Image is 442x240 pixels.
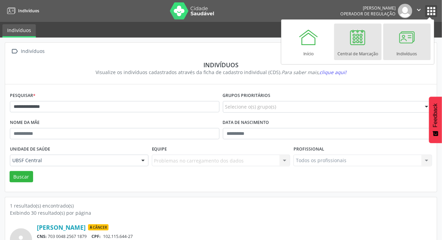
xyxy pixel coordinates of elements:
[334,24,382,60] a: Central de Marcação
[10,171,33,183] button: Buscar
[37,234,47,239] span: CNS:
[319,69,346,75] span: clique aqui!
[18,8,39,14] span: Indivíduos
[103,234,133,239] span: 102.115.644-27
[432,103,439,127] span: Feedback
[88,224,109,230] span: Câncer
[5,5,39,16] a: Indivíduos
[225,103,276,110] span: Selecione o(s) grupo(s)
[282,69,346,75] i: Para saber mais,
[412,4,425,18] button: 
[398,4,412,18] img: img
[37,234,432,239] div: 703 0048 2567 1879
[10,90,35,101] label: Pesquisar
[383,24,431,60] a: Indivíduos
[152,144,167,155] label: Equipe
[10,117,40,128] label: Nome da mãe
[92,234,101,239] span: CPF:
[340,11,396,17] span: Operador de regulação
[15,61,427,69] div: Indivíduos
[37,224,86,231] a: [PERSON_NAME]
[10,209,432,216] div: Exibindo 30 resultado(s) por página
[20,46,46,56] div: Indivíduos
[10,46,20,56] i: 
[12,157,134,164] span: UBSF Central
[15,69,427,76] div: Visualize os indivíduos cadastrados através da ficha de cadastro individual (CDS).
[10,144,50,155] label: Unidade de saúde
[294,144,324,155] label: Profissional
[10,46,46,56] a:  Indivíduos
[340,5,396,11] div: [PERSON_NAME]
[223,117,269,128] label: Data de nascimento
[285,24,332,60] a: Início
[10,202,432,209] div: 1 resultado(s) encontrado(s)
[425,5,437,17] button: apps
[415,6,423,14] i: 
[223,90,271,101] label: Grupos prioritários
[429,97,442,143] button: Feedback - Mostrar pesquisa
[2,24,36,38] a: Indivíduos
